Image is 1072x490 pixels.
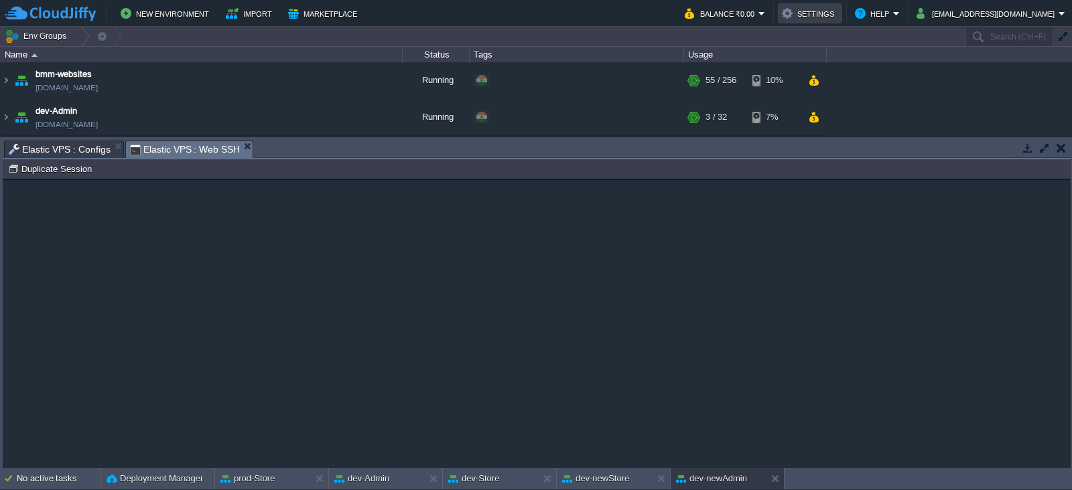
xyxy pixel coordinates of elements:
button: Duplicate Session [8,163,96,175]
button: Settings [782,5,838,21]
button: Marketplace [288,5,361,21]
img: AMDAwAAAACH5BAEAAAAALAAAAAABAAEAAAICRAEAOw== [12,62,31,98]
img: AMDAwAAAACH5BAEAAAAALAAAAAABAAEAAAICRAEAOw== [31,54,38,57]
div: Running [403,99,470,135]
button: dev-newStore [562,472,629,485]
button: Env Groups [5,27,71,46]
div: 10% [752,62,796,98]
span: Elastic VPS : Web SSH [130,141,241,158]
div: Name [1,47,402,62]
button: New Environment [121,5,213,21]
button: Balance ₹0.00 [685,5,758,21]
div: 55 / 256 [706,62,736,98]
img: AMDAwAAAACH5BAEAAAAALAAAAAABAAEAAAICRAEAOw== [12,99,31,135]
span: Elastic VPS : Configs [9,141,111,157]
div: Tags [470,47,683,62]
span: [DOMAIN_NAME] [36,118,98,131]
a: bmm-websites [36,68,92,81]
div: Running [403,62,470,98]
button: dev-Store [448,472,499,485]
div: No active tasks [17,468,100,489]
button: dev-Admin [334,472,389,485]
div: Usage [685,47,826,62]
span: [DOMAIN_NAME] [36,81,98,94]
iframe: chat widget [1016,436,1059,477]
img: CloudJiffy [5,5,96,22]
button: Help [855,5,893,21]
img: AMDAwAAAACH5BAEAAAAALAAAAAABAAEAAAICRAEAOw== [1,62,11,98]
button: Deployment Manager [107,472,203,485]
button: dev-newAdmin [676,472,747,485]
div: Status [403,47,469,62]
img: AMDAwAAAACH5BAEAAAAALAAAAAABAAEAAAICRAEAOw== [1,99,11,135]
div: 7% [752,99,796,135]
button: prod-Store [220,472,275,485]
div: 3 / 32 [706,99,727,135]
button: Import [226,5,276,21]
a: dev-Admin [36,104,77,118]
button: [EMAIL_ADDRESS][DOMAIN_NAME] [917,5,1059,21]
